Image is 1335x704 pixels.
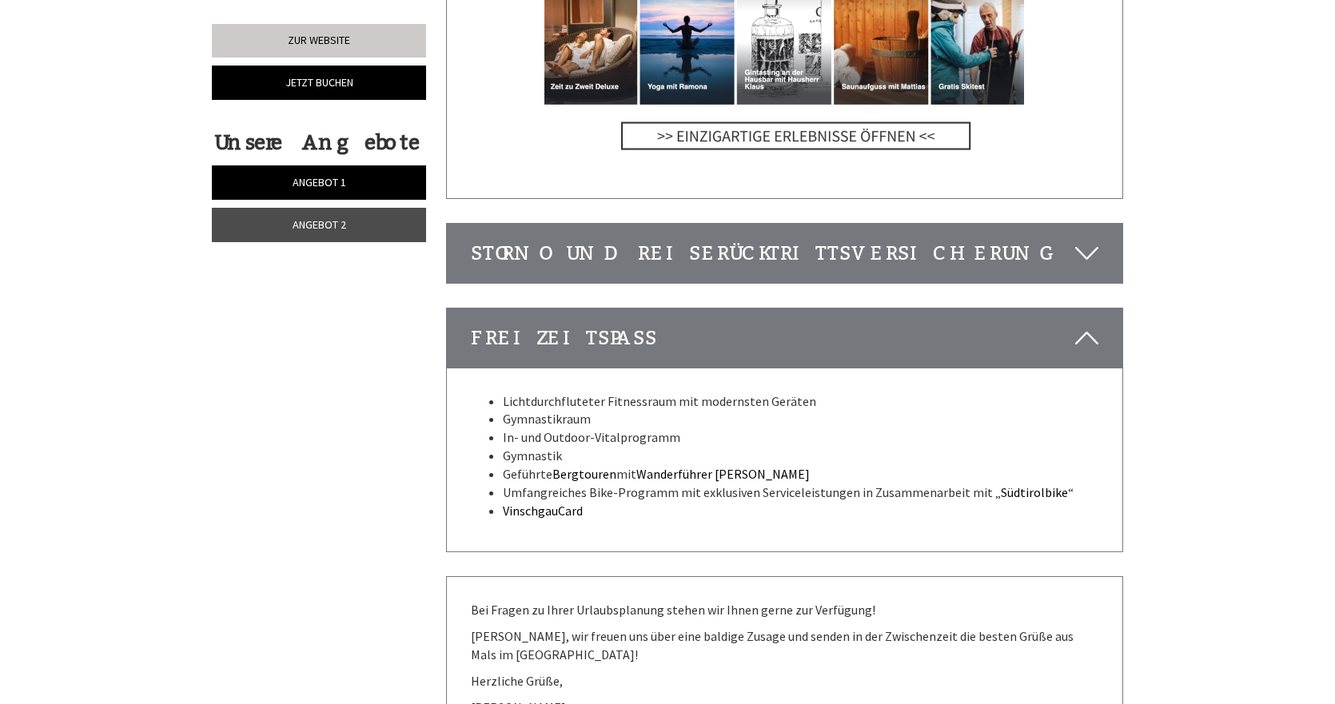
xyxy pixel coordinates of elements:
[503,428,1099,447] li: In- und Outdoor-Vitalprogramm
[552,466,616,482] a: Bergtouren
[293,175,346,189] span: Angebot 1
[471,601,1099,619] p: Bei Fragen zu Ihrer Urlaubsplanung stehen wir Ihnen gerne zur Verfügung!
[503,410,1099,428] li: Gymnastikraum
[447,308,1123,368] div: Freizeitspaß
[1001,484,1068,500] a: Südtirolbike
[471,627,1099,664] p: [PERSON_NAME], wir freuen uns über eine baldige Zusage und senden in der Zwischenzeit die besten ...
[503,447,1099,465] li: Gymnastik
[636,466,810,482] a: Wanderführer [PERSON_NAME]
[212,128,421,157] div: Unsere Angebote
[212,66,426,100] a: Jetzt buchen
[293,217,346,232] span: Angebot 2
[212,24,426,58] a: Zur Website
[471,672,1099,690] p: Herzliche Grüße,
[503,503,583,519] a: VinschgauCard
[447,224,1123,283] div: Storno und Reiserücktrittsversicherung
[503,483,1099,502] li: Umfangreiches Bike-Programm mit exklusiven Serviceleistungen in Zusammenarbeit mit „ “
[503,392,1099,411] li: Lichtdurchfluteter Fitnessraum mit modernsten Geräten
[503,465,1099,483] li: Geführte mit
